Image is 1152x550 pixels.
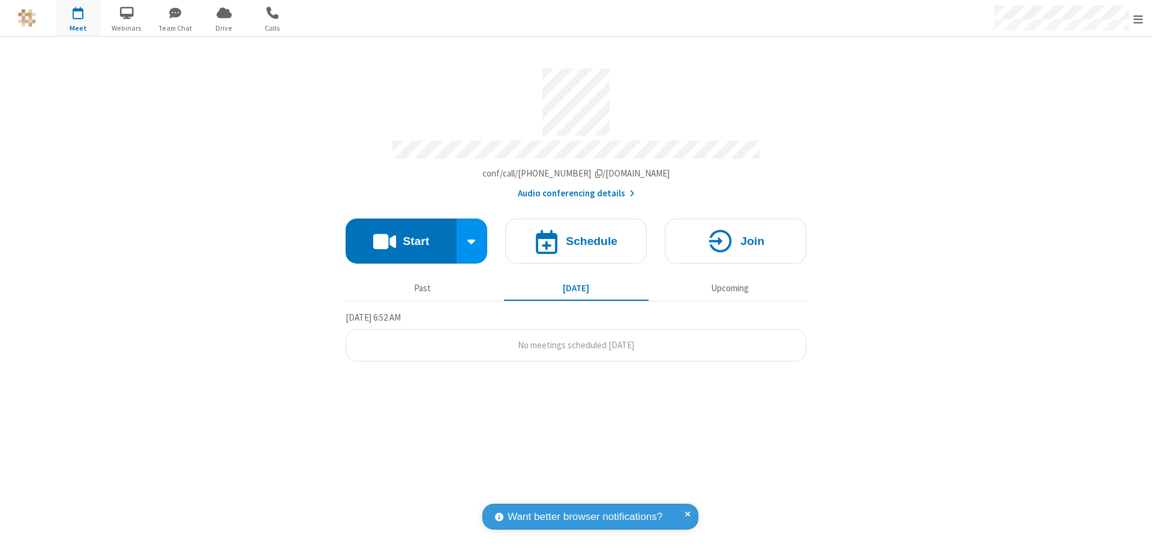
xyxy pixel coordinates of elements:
[504,277,649,300] button: [DATE]
[518,187,635,201] button: Audio conferencing details
[482,167,670,181] button: Copy my meeting room linkCopy my meeting room link
[346,59,806,201] section: Account details
[505,219,647,264] button: Schedule
[740,235,764,247] h4: Join
[202,23,247,34] span: Drive
[56,23,101,34] span: Meet
[18,9,36,27] img: QA Selenium DO NOT DELETE OR CHANGE
[346,312,401,323] span: [DATE] 6:52 AM
[518,339,634,351] span: No meetings scheduled [DATE]
[658,277,802,300] button: Upcoming
[457,219,488,264] div: Start conference options
[346,219,457,264] button: Start
[104,23,149,34] span: Webinars
[250,23,295,34] span: Calls
[665,219,806,264] button: Join
[566,235,617,247] h4: Schedule
[153,23,198,34] span: Team Chat
[350,277,495,300] button: Past
[508,509,662,525] span: Want better browser notifications?
[346,310,806,362] section: Today's Meetings
[482,168,670,179] span: Copy my meeting room link
[403,235,429,247] h4: Start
